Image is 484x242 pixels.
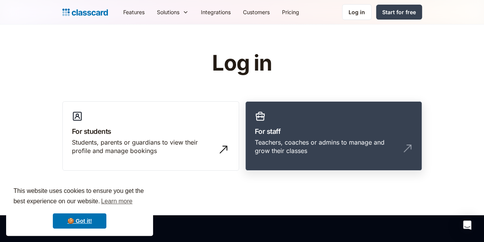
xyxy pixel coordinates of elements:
[72,138,214,155] div: Students, parents or guardians to view their profile and manage bookings
[349,8,365,16] div: Log in
[195,3,237,21] a: Integrations
[376,5,422,20] a: Start for free
[276,3,305,21] a: Pricing
[6,179,153,236] div: cookieconsent
[117,3,151,21] a: Features
[121,51,363,75] h1: Log in
[100,196,134,207] a: learn more about cookies
[458,216,476,234] div: Open Intercom Messenger
[342,4,372,20] a: Log in
[53,213,106,229] a: dismiss cookie message
[255,138,397,155] div: Teachers, coaches or admins to manage and grow their classes
[62,101,239,171] a: For studentsStudents, parents or guardians to view their profile and manage bookings
[157,8,179,16] div: Solutions
[237,3,276,21] a: Customers
[382,8,416,16] div: Start for free
[62,7,108,18] a: home
[72,126,230,137] h3: For students
[151,3,195,21] div: Solutions
[13,186,146,207] span: This website uses cookies to ensure you get the best experience on our website.
[245,101,422,171] a: For staffTeachers, coaches or admins to manage and grow their classes
[255,126,412,137] h3: For staff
